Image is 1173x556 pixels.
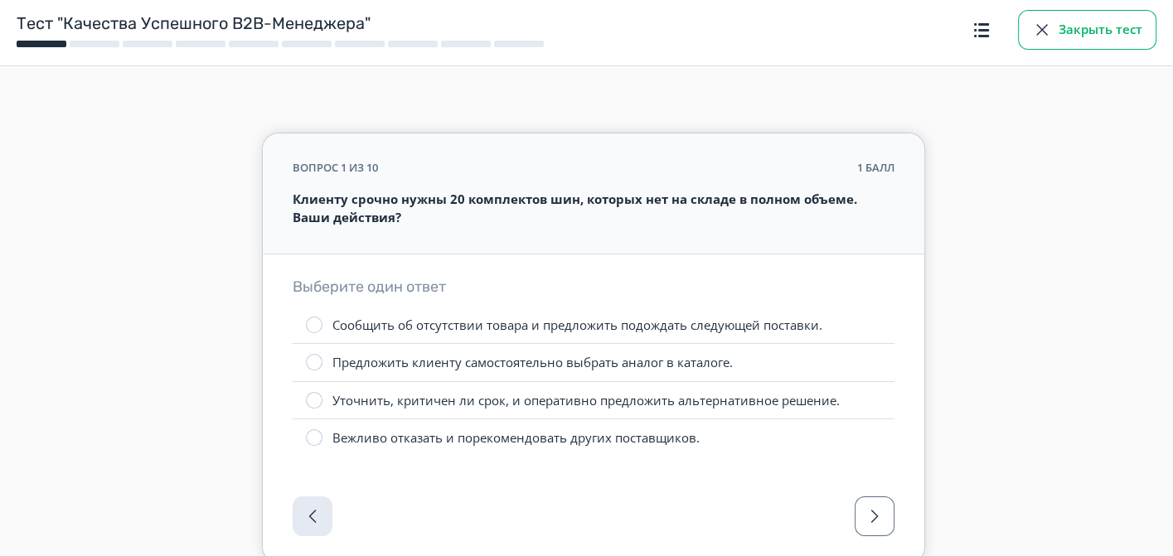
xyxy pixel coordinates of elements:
div: вопрос 1 из 10 [293,160,378,176]
div: Сообщить об отсутствии товара и предложить подождать следующей поставки. [332,317,822,334]
b: Клиенту срочно нужны 20 комплектов шин, которых нет на складе в полном объеме. Ваши действия? [293,191,857,226]
div: Уточнить, критичен ли срок, и оперативно предложить альтернативное решение. [332,392,840,409]
div: 1 балл [857,160,894,176]
h3: Выберите один ответ [293,278,894,297]
div: Вежливо отказать и порекомендовать других поставщиков. [332,429,700,447]
h1: Тест "Качества Успешного B2B-Менеджера" [17,12,908,34]
button: Закрыть тест [1018,10,1156,50]
div: Предложить клиенту самостоятельно выбрать аналог в каталоге. [332,354,733,371]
